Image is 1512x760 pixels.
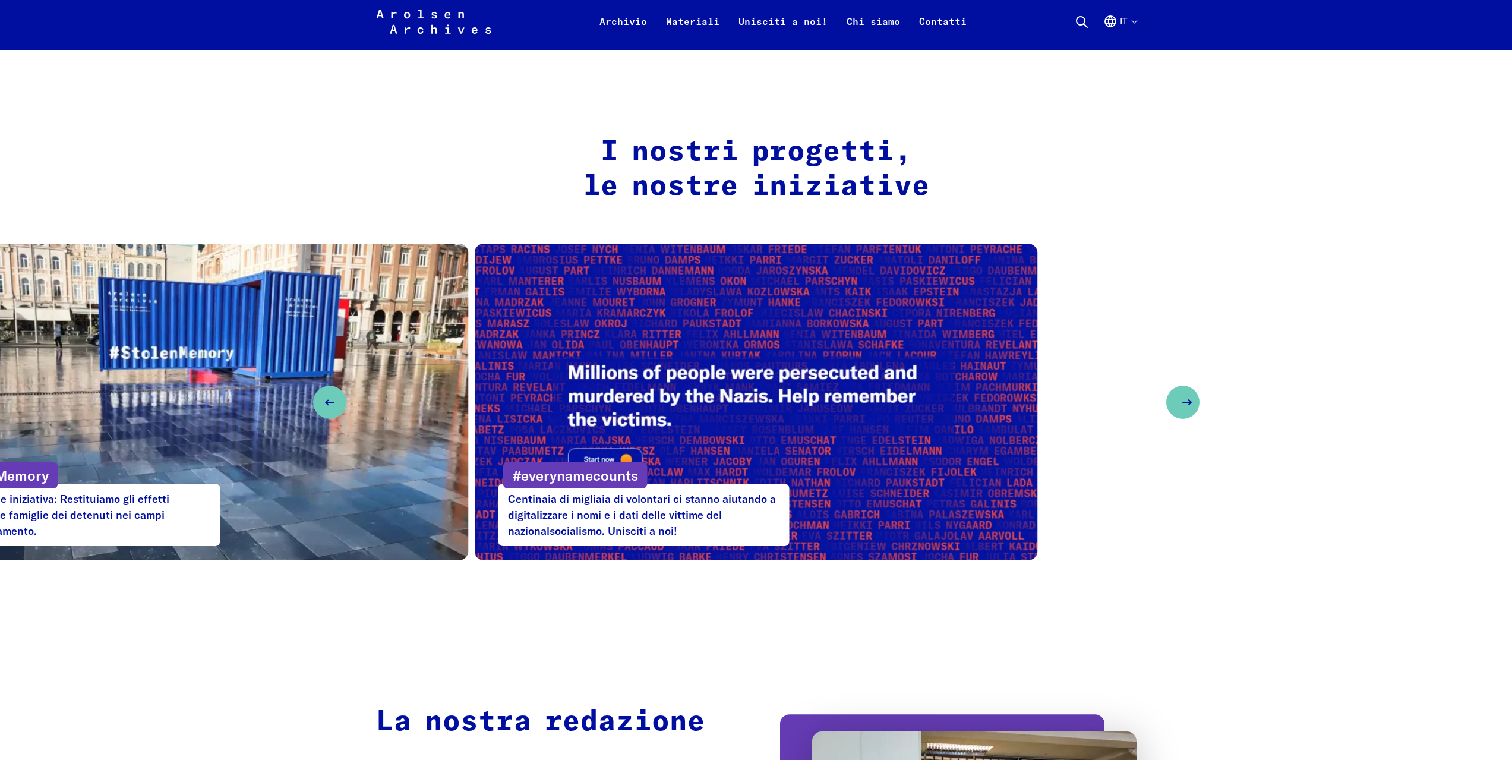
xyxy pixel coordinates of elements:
a: Archivio [590,14,656,43]
button: Italiano, selezione lingua [1103,14,1137,43]
a: Unisciti a noi! [729,14,837,43]
a: #everynamecountsCentinaia di migliaia di volontari ci stanno aiutando a digitalizzare i nomi e i ... [475,244,1038,560]
h2: I nostri progetti, le nostre iniziative [505,135,1008,204]
a: Contatti [910,14,976,43]
h2: La nostra redazione [376,705,733,740]
a: Materiali [656,14,729,43]
a: Chi siamo [837,14,910,43]
button: Next slide [1166,386,1200,419]
p: Centinaia di migliaia di volontari ci stanno aiutando a digitalizzare i nomi e i dati delle vitti... [498,484,790,546]
nav: Primaria [590,7,976,36]
li: 3 / 3 [475,244,1038,560]
p: #everynamecounts [503,462,648,488]
button: Previous slide [313,386,346,419]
